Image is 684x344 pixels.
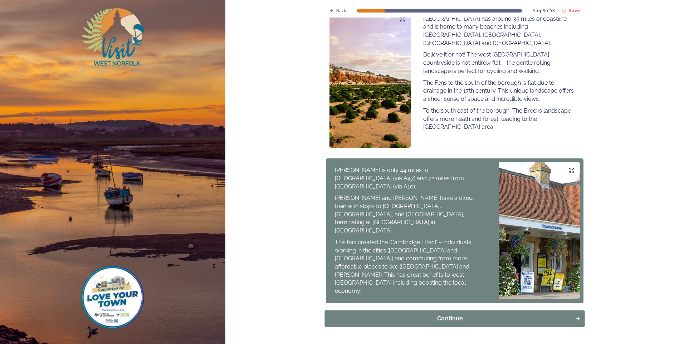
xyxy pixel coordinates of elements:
span: Back [336,7,346,14]
p: To the south east of the borough, The Brecks landscape offers more heath and forest, leading to t... [423,107,575,131]
span: This has created the ‘Cambridge Effect’ – individuals working in the cities ([GEOGRAPHIC_DATA] an... [335,239,473,294]
p: Believe it or not! The west [GEOGRAPHIC_DATA] countryside is not entirely flat – the gentle rolli... [423,51,575,75]
div: Continue [329,314,572,323]
p: [GEOGRAPHIC_DATA] has around 35 miles of coastline and is home to many beaches including [GEOGRAP... [423,15,575,48]
span: Step 9 of 53 [533,7,555,14]
strong: Save [569,7,580,14]
button: Continue [324,310,585,327]
span: [PERSON_NAME] is only 44 miles to [GEOGRAPHIC_DATA] (via A47) and 72 miles from [GEOGRAPHIC_DATA]... [335,167,465,190]
span: [PERSON_NAME] and [PERSON_NAME] have a direct train with stops to [GEOGRAPHIC_DATA], [GEOGRAPHIC_... [335,195,475,234]
p: The Fens to the south of the borough is flat due to drainage in the 17th century. This unique lan... [423,79,575,103]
